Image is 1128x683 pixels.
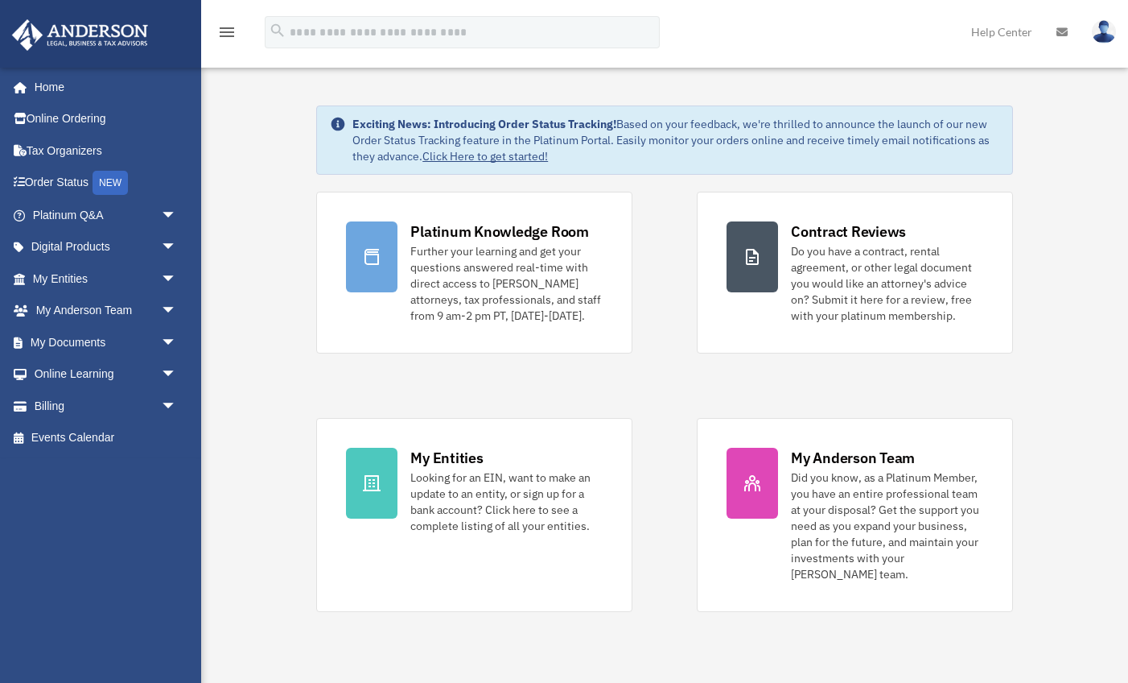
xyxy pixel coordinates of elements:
[11,103,201,135] a: Online Ordering
[11,231,201,263] a: Digital Productsarrow_drop_down
[7,19,153,51] img: Anderson Advisors Platinum Portal
[11,358,201,391] a: Online Learningarrow_drop_down
[11,390,201,422] a: Billingarrow_drop_down
[791,243,983,324] div: Do you have a contract, rental agreement, or other legal document you would like an attorney's ad...
[161,199,193,232] span: arrow_drop_down
[93,171,128,195] div: NEW
[11,263,201,295] a: My Entitiesarrow_drop_down
[161,231,193,264] span: arrow_drop_down
[161,295,193,328] span: arrow_drop_down
[11,135,201,167] a: Tax Organizers
[697,418,1013,612] a: My Anderson Team Did you know, as a Platinum Member, you have an entire professional team at your...
[697,192,1013,354] a: Contract Reviews Do you have a contract, rental agreement, or other legal document you would like...
[217,28,237,42] a: menu
[791,448,915,468] div: My Anderson Team
[791,470,983,582] div: Did you know, as a Platinum Member, you have an entire professional team at your disposal? Get th...
[791,221,906,242] div: Contract Reviews
[11,422,201,454] a: Events Calendar
[217,23,237,42] i: menu
[11,71,193,103] a: Home
[410,470,603,534] div: Looking for an EIN, want to make an update to an entity, or sign up for a bank account? Click her...
[410,243,603,324] div: Further your learning and get your questions answered real-time with direct access to [PERSON_NAM...
[410,448,483,468] div: My Entities
[316,418,632,612] a: My Entities Looking for an EIN, want to make an update to an entity, or sign up for a bank accoun...
[1092,20,1116,43] img: User Pic
[161,358,193,391] span: arrow_drop_down
[269,22,286,39] i: search
[11,167,201,200] a: Order StatusNEW
[352,116,999,164] div: Based on your feedback, we're thrilled to announce the launch of our new Order Status Tracking fe...
[352,117,616,131] strong: Exciting News: Introducing Order Status Tracking!
[161,390,193,423] span: arrow_drop_down
[11,326,201,358] a: My Documentsarrow_drop_down
[422,149,548,164] a: Click Here to get started!
[316,192,632,354] a: Platinum Knowledge Room Further your learning and get your questions answered real-time with dire...
[410,221,589,242] div: Platinum Knowledge Room
[161,326,193,359] span: arrow_drop_down
[11,295,201,327] a: My Anderson Teamarrow_drop_down
[161,263,193,296] span: arrow_drop_down
[11,199,201,231] a: Platinum Q&Aarrow_drop_down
